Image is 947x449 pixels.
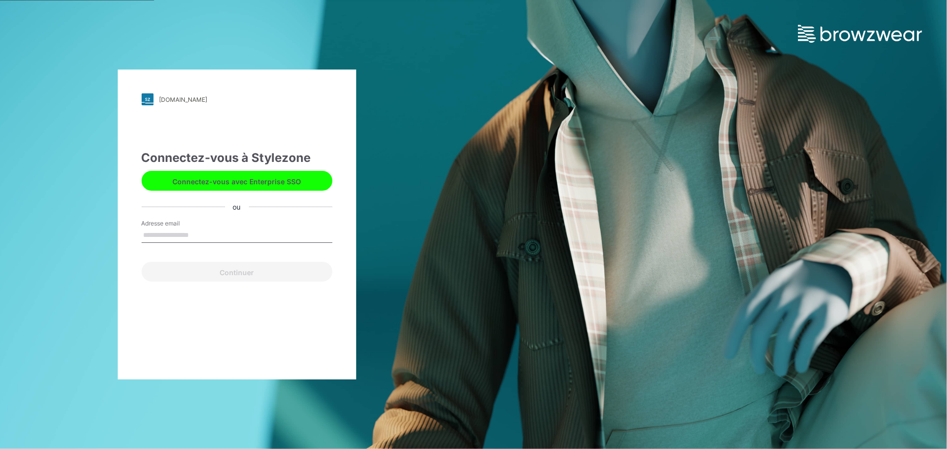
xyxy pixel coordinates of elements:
img: browzwear-logo.e42bd6dac1945053ebaf764b6aa21510.svg [798,25,922,43]
font: Connectez-vous avec Enterprise SSO [172,177,301,185]
button: Connectez-vous avec Enterprise SSO [142,171,332,191]
font: Connectez-vous à Stylezone [142,150,311,165]
a: [DOMAIN_NAME] [142,93,332,105]
font: [DOMAIN_NAME] [159,96,208,103]
font: Adresse email [142,220,180,227]
font: ou [233,203,241,211]
img: stylezone-logo.562084cfcfab977791bfbf7441f1a819.svg [142,93,154,105]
